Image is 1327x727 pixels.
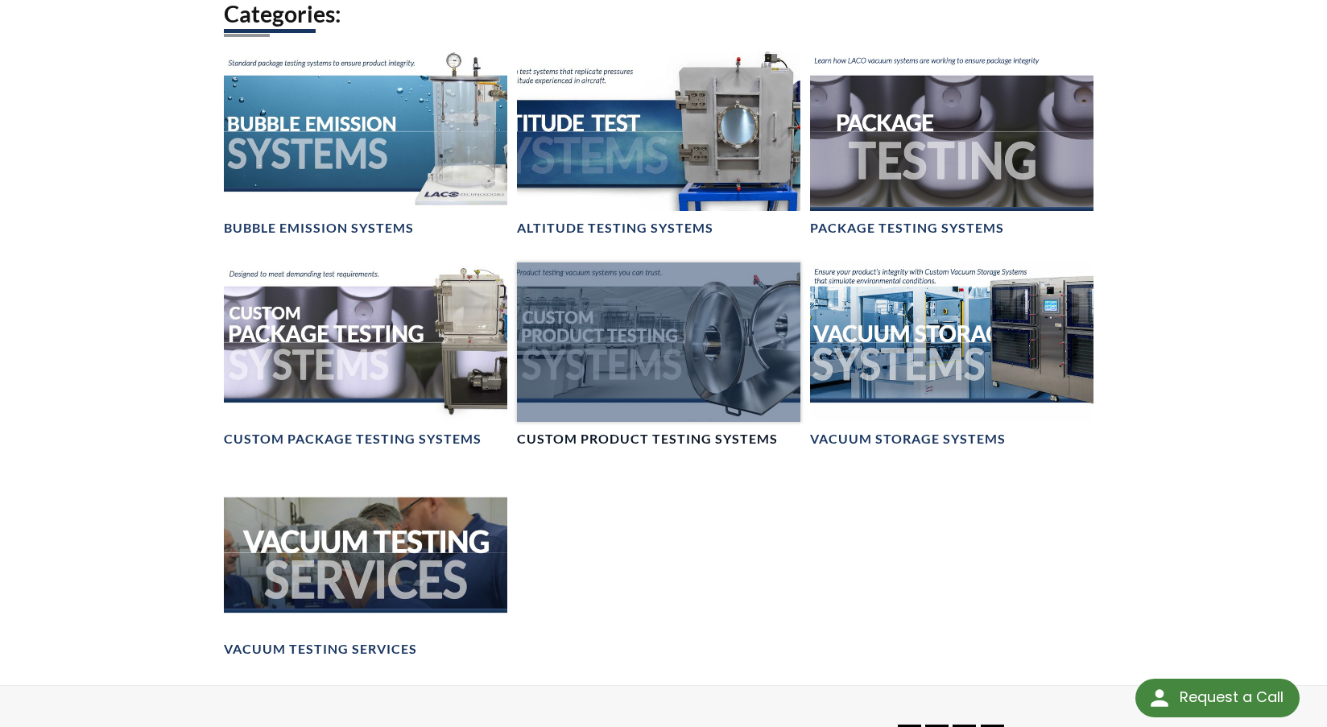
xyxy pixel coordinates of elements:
h4: Vacuum Testing Services [224,641,417,658]
a: Altitutude Test Systems headerAltitude Testing Systems [517,52,800,237]
a: Package Testing Systems BannerPackage Testing Systems [810,52,1093,237]
h4: Altitude Testing Systems [517,220,713,237]
a: Header showing package testing systemCustom Package Testing Systems [224,262,507,448]
a: Vacuum Testing Services headerVacuum Testing Services [224,473,507,659]
a: Header showing a vacuum storage systemVacuum Storage Systems [810,262,1093,448]
h4: Package Testing Systems [810,220,1004,237]
h4: Vacuum Storage Systems [810,431,1006,448]
a: Custom Product Testing Systems headerCustom Product Testing Systems [517,262,800,448]
div: Request a Call [1180,679,1284,716]
div: Request a Call [1135,679,1300,717]
img: round button [1147,685,1172,711]
h4: Custom Product Testing Systems [517,431,778,448]
h4: Custom Package Testing Systems [224,431,482,448]
a: Bubble Emission Systems headerBubble Emission Systems [224,52,507,237]
h4: Bubble Emission Systems [224,220,414,237]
